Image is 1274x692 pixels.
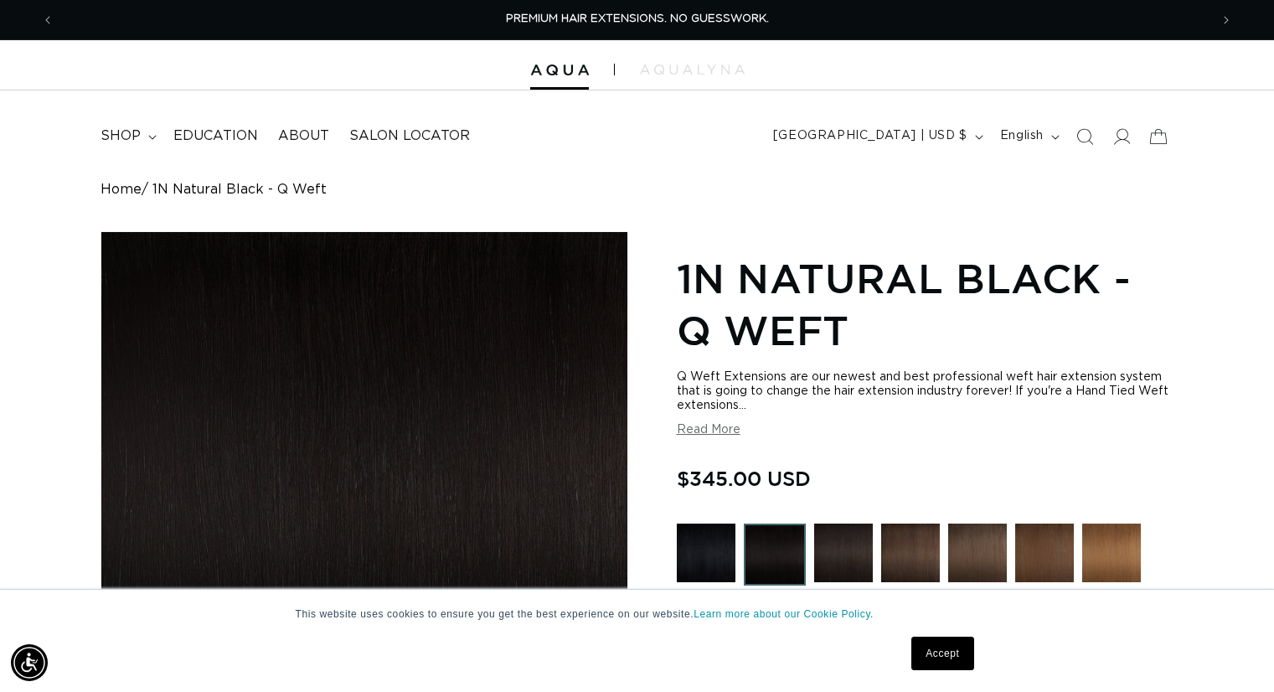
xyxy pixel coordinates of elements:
p: This website uses cookies to ensure you get the best experience on our website. [296,607,979,622]
a: 6 Light Brown - Q Weft [1082,524,1141,594]
span: Salon Locator [349,127,470,145]
a: Education [163,117,268,155]
a: Home [101,182,142,198]
span: Education [173,127,258,145]
button: Next announcement [1208,4,1245,36]
button: Read More [677,423,740,437]
span: $345.00 USD [677,462,811,494]
iframe: Chat Widget [1190,612,1274,692]
div: Q Weft Extensions are our newest and best professional weft hair extension system that is going t... [677,370,1173,413]
span: [GEOGRAPHIC_DATA] | USD $ [773,127,967,145]
a: About [268,117,339,155]
div: Accessibility Menu [11,644,48,681]
img: 1N Natural Black - Q Weft [744,524,806,586]
img: aqualyna.com [640,65,745,75]
button: English [990,121,1066,152]
a: 1B Soft Black - Q Weft [814,524,873,594]
span: PREMIUM HAIR EXTENSIONS. NO GUESSWORK. [506,13,769,24]
img: 1 Black - Q Weft [677,524,735,582]
img: 6 Light Brown - Q Weft [1082,524,1141,582]
span: 1N Natural Black - Q Weft [152,182,327,198]
img: 4AB Medium Ash Brown - Q Weft [948,524,1007,582]
a: Accept [911,637,973,670]
button: Previous announcement [29,4,66,36]
a: Learn more about our Cookie Policy. [694,608,874,620]
span: shop [101,127,141,145]
a: 4 Medium Brown - Q Weft [1015,524,1074,594]
a: Salon Locator [339,117,480,155]
h1: 1N Natural Black - Q Weft [677,252,1173,357]
img: 2 Dark Brown - Q Weft [881,524,940,582]
img: 1B Soft Black - Q Weft [814,524,873,582]
a: 2 Dark Brown - Q Weft [881,524,940,594]
summary: Search [1066,118,1103,155]
nav: breadcrumbs [101,182,1173,198]
a: 1 Black - Q Weft [677,524,735,594]
a: 4AB Medium Ash Brown - Q Weft [948,524,1007,594]
a: 1N Natural Black - Q Weft [744,524,806,594]
img: Aqua Hair Extensions [530,65,589,76]
summary: shop [90,117,163,155]
button: [GEOGRAPHIC_DATA] | USD $ [763,121,990,152]
span: English [1000,127,1044,145]
img: 4 Medium Brown - Q Weft [1015,524,1074,582]
span: About [278,127,329,145]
